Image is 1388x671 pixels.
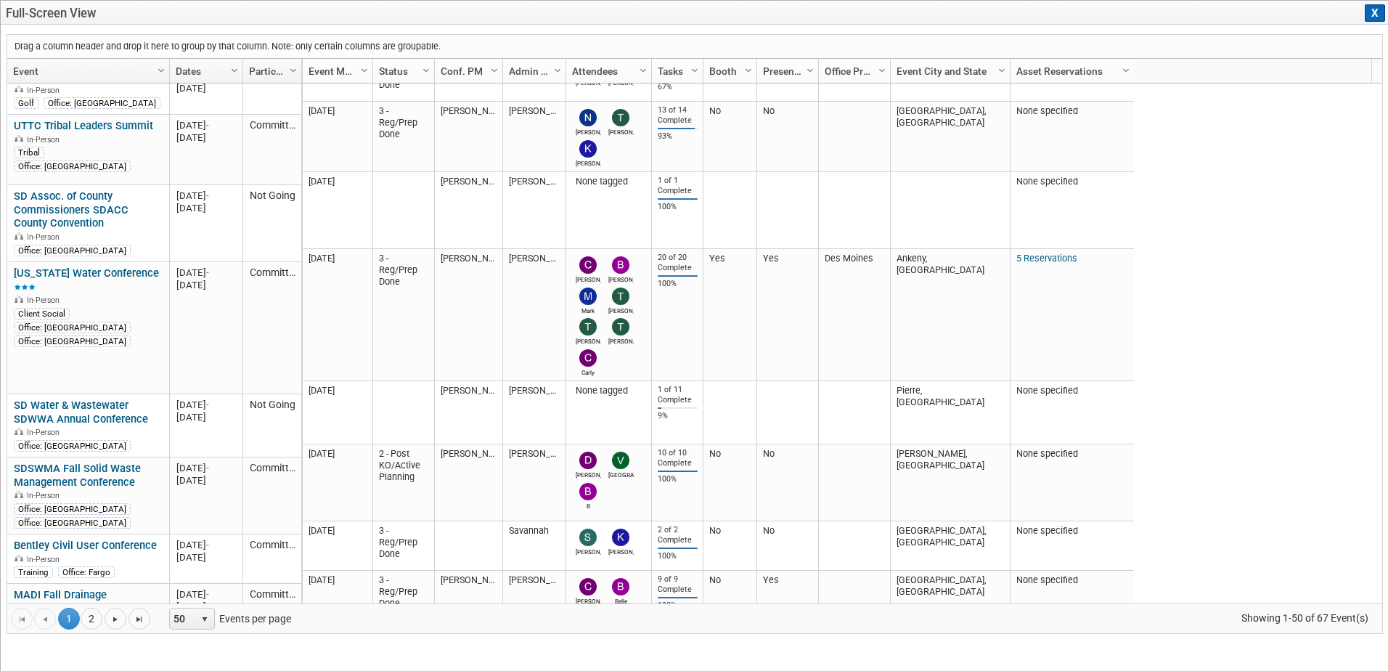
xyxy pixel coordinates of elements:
[303,571,372,641] td: [DATE]
[176,462,237,474] div: [DATE]
[818,249,890,381] td: Des Moines
[14,462,141,489] a: SDSWMA Fall Solid Waste Management Conference
[658,551,698,561] div: 100%
[502,249,566,381] td: [PERSON_NAME]
[502,444,566,521] td: [PERSON_NAME]
[612,288,629,305] img: Ted Bridges
[1228,608,1382,628] span: Showing 1-50 of 67 Event(s)
[572,59,642,84] a: Attendees
[14,119,153,132] a: UTTC Tribal Leaders Summit
[229,65,240,76] span: Column Settings
[14,503,131,515] div: Office: [GEOGRAPHIC_DATA]
[176,279,237,291] div: [DATE]
[572,176,646,187] div: None tagged
[612,529,629,546] img: Kevin Cochran
[579,452,597,469] img: Dennis McAlpine
[803,59,819,81] a: Column Settings
[242,534,301,584] td: Committed
[14,160,131,172] div: Office: [GEOGRAPHIC_DATA]
[176,411,237,423] div: [DATE]
[434,571,502,641] td: [PERSON_NAME]
[579,109,597,126] img: Neil Ausstin
[687,59,703,81] a: Column Settings
[608,595,634,605] div: Belle Reeve
[658,601,698,611] div: 100%
[579,483,597,500] img: B Peschong
[81,608,102,630] a: 2
[890,444,1010,521] td: [PERSON_NAME], [GEOGRAPHIC_DATA]
[15,232,23,240] img: In-Person Event
[110,614,121,625] span: Go to the next page
[876,65,888,76] span: Column Settings
[27,232,64,242] span: In-Person
[14,97,38,109] div: Golf
[1016,448,1078,459] span: None specified
[756,249,818,381] td: Yes
[303,172,372,249] td: [DATE]
[612,452,629,469] img: Vienne Guncheon
[176,82,237,94] div: [DATE]
[552,65,563,76] span: Column Settings
[15,555,23,562] img: In-Person Event
[1016,253,1077,264] a: 5 Reservations
[434,102,502,172] td: [PERSON_NAME]
[227,59,243,81] a: Column Settings
[27,296,64,305] span: In-Person
[703,102,756,172] td: No
[14,399,148,426] a: SD Water & Wastewater SDWWA Annual Conference
[199,614,211,625] span: select
[14,245,131,256] div: Office: [GEOGRAPHIC_DATA]
[242,185,301,262] td: Not Going
[434,172,502,249] td: [PERSON_NAME]
[995,59,1011,81] a: Column Settings
[128,608,150,630] a: Go to the last page
[420,65,432,76] span: Column Settings
[1365,4,1385,22] button: X
[34,608,56,630] a: Go to the previous page
[15,428,23,435] img: In-Person Event
[658,525,698,545] div: 2 of 2 Complete
[703,521,756,571] td: No
[658,202,698,212] div: 100%
[608,469,634,479] div: Vienne Guncheon
[658,105,698,125] div: 13 of 14 Complete
[15,86,23,93] img: In-Person Event
[636,59,652,81] a: Column Settings
[151,608,306,630] span: Events per page
[1016,176,1078,187] span: None specified
[703,444,756,521] td: No
[206,267,209,278] span: -
[756,571,818,641] td: Yes
[372,444,434,521] td: 2 - Post KO/Active Planning
[756,521,818,571] td: No
[576,367,601,376] div: Carly Wagner
[502,521,566,571] td: Savannah
[11,608,33,630] a: Go to the first page
[359,65,370,76] span: Column Settings
[576,595,601,605] div: Chris Otterness
[39,614,51,625] span: Go to the previous page
[176,601,237,613] div: [DATE]
[303,521,372,571] td: [DATE]
[379,59,425,84] a: Status
[27,86,64,95] span: In-Person
[612,109,629,126] img: Tyson Jeannotte
[155,65,167,76] span: Column Settings
[176,190,237,202] div: [DATE]
[372,521,434,571] td: 3 - Reg/Prep Done
[303,249,372,381] td: [DATE]
[550,59,566,81] a: Column Settings
[890,249,1010,381] td: Ankeny, [GEOGRAPHIC_DATA]
[487,59,503,81] a: Column Settings
[743,65,754,76] span: Column Settings
[804,65,816,76] span: Column Settings
[14,440,131,452] div: Office: [GEOGRAPHIC_DATA]
[1016,385,1078,396] span: None specified
[890,381,1010,444] td: Pierre, [GEOGRAPHIC_DATA]
[206,120,209,131] span: -
[303,381,372,444] td: [DATE]
[303,444,372,521] td: [DATE]
[434,249,502,381] td: [PERSON_NAME]
[176,131,237,144] div: [DATE]
[608,335,634,345] div: Tristan Balmer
